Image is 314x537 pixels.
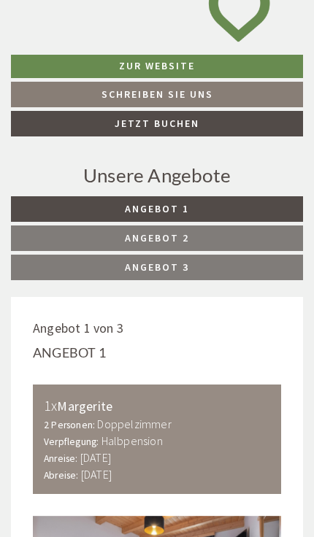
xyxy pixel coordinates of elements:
small: 2 Personen: [44,419,95,431]
div: Angebot 1 [33,344,106,363]
a: Schreiben Sie uns [11,82,303,107]
b: 1x [44,396,57,414]
small: Abreise: [44,469,79,482]
button: Senden [161,385,248,410]
b: [DATE] [80,450,111,465]
b: [DATE] [81,467,112,482]
a: Jetzt buchen [11,111,303,136]
span: Angebot 2 [125,231,189,244]
small: 09:01 [23,88,150,98]
b: Halbpension [102,433,163,448]
small: Anreise: [44,452,78,465]
div: [GEOGRAPHIC_DATA] [23,43,150,55]
div: Unsere Angebote [11,162,303,189]
span: Angebot 1 [125,202,189,215]
span: Angebot 3 [125,260,189,274]
a: Zur Website [11,55,303,78]
div: Margerite [44,395,270,417]
span: Angebot 1 von 3 [33,320,123,336]
small: Verpflegung: [44,436,99,448]
div: Guten Tag, wie können wir Ihnen helfen? [12,40,158,101]
b: Doppelzimmer [97,417,171,431]
div: [DATE] [97,12,150,36]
